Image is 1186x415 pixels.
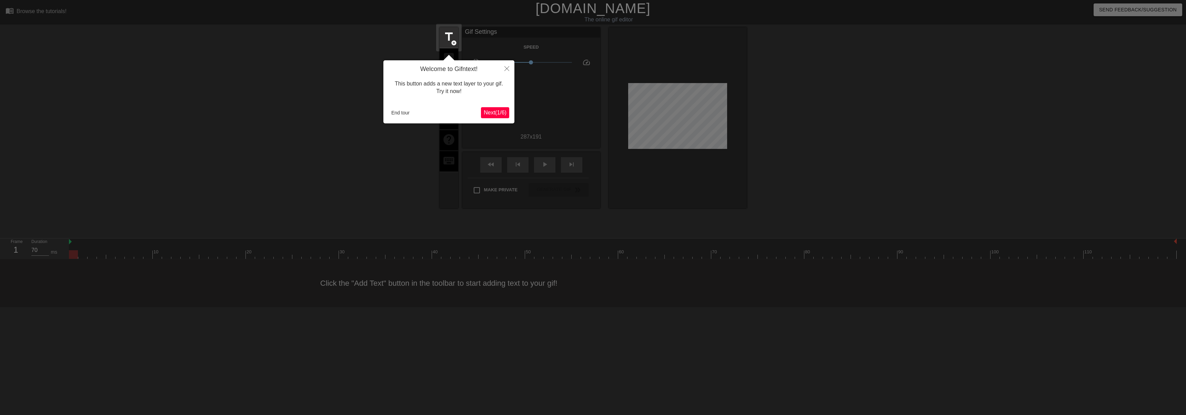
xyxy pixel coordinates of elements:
button: Next [481,107,509,118]
button: End tour [389,108,412,118]
span: Next ( 1 / 6 ) [484,110,506,115]
button: Close [499,60,514,76]
h4: Welcome to Gifntext! [389,65,509,73]
div: This button adds a new text layer to your gif. Try it now! [389,73,509,102]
